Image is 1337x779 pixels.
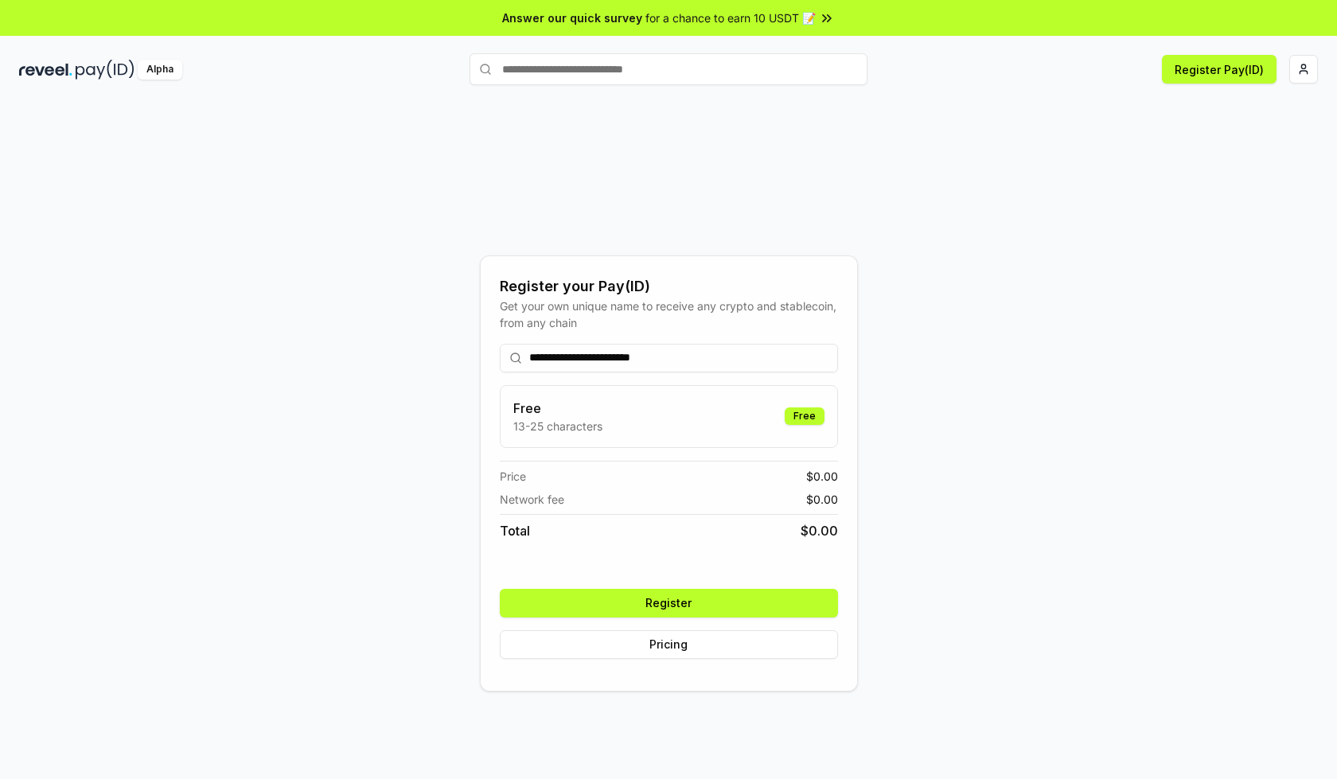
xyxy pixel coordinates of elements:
span: $ 0.00 [806,491,838,508]
span: $ 0.00 [801,521,838,540]
div: Free [785,407,824,425]
img: pay_id [76,60,134,80]
button: Register [500,589,838,617]
img: reveel_dark [19,60,72,80]
span: for a chance to earn 10 USDT 📝 [645,10,816,26]
button: Pricing [500,630,838,659]
button: Register Pay(ID) [1162,55,1277,84]
span: Total [500,521,530,540]
h3: Free [513,399,602,418]
div: Alpha [138,60,182,80]
span: Price [500,468,526,485]
div: Get your own unique name to receive any crypto and stablecoin, from any chain [500,298,838,331]
p: 13-25 characters [513,418,602,434]
div: Register your Pay(ID) [500,275,838,298]
span: $ 0.00 [806,468,838,485]
span: Answer our quick survey [502,10,642,26]
span: Network fee [500,491,564,508]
